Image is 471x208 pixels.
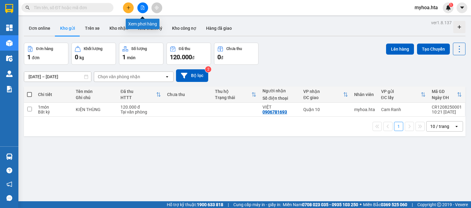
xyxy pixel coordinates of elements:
[215,89,252,94] div: Thu hộ
[126,6,131,10] span: plus
[300,87,351,103] th: Toggle SortBy
[38,110,70,114] div: Bất kỳ
[6,55,13,62] img: warehouse-icon
[24,21,55,36] button: Đơn online
[36,47,53,51] div: Đơn hàng
[121,105,161,110] div: 120.000 đ
[354,107,375,112] div: myhoa.hta
[197,202,223,207] strong: 1900 633 818
[137,2,148,13] button: file-add
[122,53,126,61] span: 1
[363,201,407,208] span: Miền Bắc
[450,3,452,7] span: 1
[6,71,13,77] img: warehouse-icon
[381,95,421,100] div: ĐC lấy
[6,168,12,173] span: question-circle
[170,53,192,61] span: 120.000
[303,89,343,94] div: VP nhận
[205,66,211,72] sup: 2
[34,4,106,11] input: Tìm tên, số ĐT hoặc mã đơn
[459,5,465,10] span: caret-down
[179,47,190,51] div: Đã thu
[5,4,13,13] img: logo-vxr
[165,74,170,79] svg: open
[80,21,105,36] button: Trên xe
[27,53,31,61] span: 1
[453,21,465,33] div: Tạo kho hàng mới
[84,47,102,51] div: Khối lượng
[38,105,70,110] div: 1 món
[432,89,457,94] div: Mã GD
[167,43,211,65] button: Đã thu120.000đ
[167,201,223,208] span: Hỗ trợ kỹ thuật:
[217,53,221,61] span: 0
[127,55,136,60] span: món
[394,122,403,131] button: 1
[167,92,209,97] div: Chưa thu
[105,21,133,36] button: Kho nhận
[121,110,161,114] div: Tại văn phòng
[226,47,242,51] div: Chưa thu
[215,95,252,100] div: Trạng thái
[432,105,462,110] div: CR1208250001
[283,201,358,208] span: Miền Nam
[354,92,375,97] div: Nhân viên
[75,53,78,61] span: 0
[381,107,426,112] div: Cam Ranh
[6,153,13,160] img: warehouse-icon
[121,95,156,100] div: HTTT
[140,6,145,10] span: file-add
[24,72,91,82] input: Select a date range.
[360,203,362,206] span: ⚪️
[55,21,80,36] button: Kho gửi
[432,95,457,100] div: Ngày ĐH
[381,89,421,94] div: VP gửi
[38,92,70,97] div: Chi tiết
[412,201,413,208] span: |
[212,87,260,103] th: Toggle SortBy
[6,25,13,31] img: dashboard-icon
[454,124,459,129] svg: open
[76,107,114,112] div: KIỆN THÙNG
[131,47,147,51] div: Số lượng
[228,201,229,208] span: |
[123,2,134,13] button: plus
[151,2,162,13] button: aim
[302,202,358,207] strong: 0708 023 035 - 0935 103 250
[121,89,156,94] div: Đã thu
[303,95,343,100] div: ĐC giao
[133,21,167,36] button: Kho thanh lý
[262,105,297,110] div: VIỆT
[71,43,116,65] button: Khối lượng0kg
[430,123,449,129] div: 10 / trang
[117,87,164,103] th: Toggle SortBy
[457,2,467,13] button: caret-down
[303,107,348,112] div: Quận 10
[176,69,208,82] button: Bộ lọc
[201,21,237,36] button: Hàng đã giao
[417,44,450,55] button: Tạo Chuyến
[262,96,297,101] div: Số điện thoại
[6,195,12,201] span: message
[6,181,12,187] span: notification
[449,3,453,7] sup: 1
[24,43,68,65] button: Đơn hàng1đơn
[6,86,13,92] img: solution-icon
[386,44,414,55] button: Lên hàng
[432,110,462,114] div: 10:21 [DATE]
[25,6,30,10] span: search
[262,88,297,93] div: Người nhận
[221,55,223,60] span: đ
[437,202,441,207] span: copyright
[98,74,140,80] div: Chọn văn phòng nhận
[446,5,451,10] img: icon-new-feature
[76,95,114,100] div: Ghi chú
[192,55,194,60] span: đ
[233,201,281,208] span: Cung cấp máy in - giấy in:
[410,4,443,11] span: myhoa.hta
[79,55,84,60] span: kg
[119,43,163,65] button: Số lượng1món
[431,19,452,26] div: ver 1.8.137
[214,43,258,65] button: Chưa thu0đ
[6,40,13,46] img: warehouse-icon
